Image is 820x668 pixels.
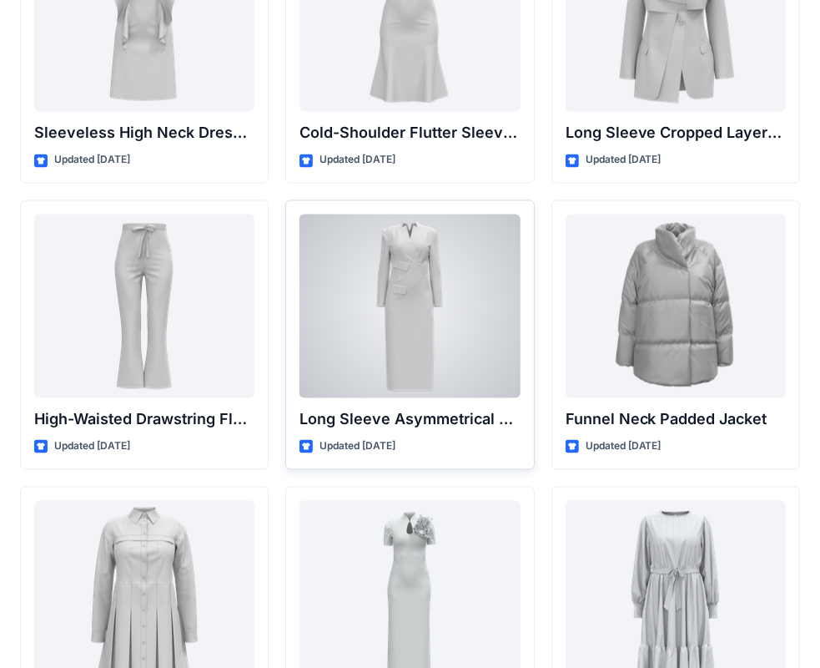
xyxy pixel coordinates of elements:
p: Updated [DATE] [319,151,395,169]
p: Updated [DATE] [586,151,662,169]
p: Updated [DATE] [54,438,130,455]
p: Updated [DATE] [54,151,130,169]
p: Updated [DATE] [319,438,395,455]
p: Cold-Shoulder Flutter Sleeve Midi Dress [299,121,520,144]
a: Long Sleeve Asymmetrical Wrap Midi Dress [299,214,520,397]
p: Long Sleeve Asymmetrical Wrap Midi Dress [299,407,520,431]
a: Funnel Neck Padded Jacket [566,214,786,397]
p: Sleeveless High Neck Dress with Front Ruffle [34,121,254,144]
p: High-Waisted Drawstring Flare Trousers [34,407,254,431]
p: Updated [DATE] [586,438,662,455]
p: Funnel Neck Padded Jacket [566,407,786,431]
p: Long Sleeve Cropped Layered Blazer Dress [566,121,786,144]
a: High-Waisted Drawstring Flare Trousers [34,214,254,397]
